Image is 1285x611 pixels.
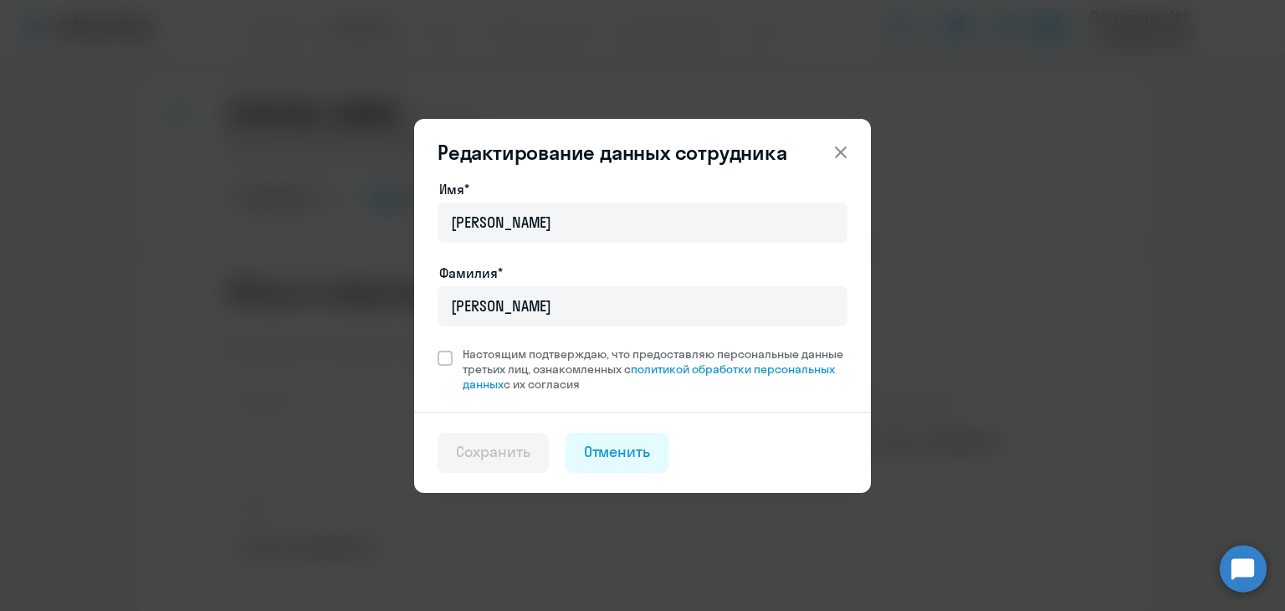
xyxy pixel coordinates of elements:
button: Отменить [566,433,669,473]
div: Сохранить [456,441,530,463]
div: Отменить [584,441,651,463]
button: Сохранить [438,433,549,473]
header: Редактирование данных сотрудника [414,139,871,166]
label: Фамилия* [439,263,503,283]
span: Настоящим подтверждаю, что предоставляю персональные данные третьих лиц, ознакомленных с с их сог... [463,347,847,392]
a: политикой обработки персональных данных [463,362,835,392]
